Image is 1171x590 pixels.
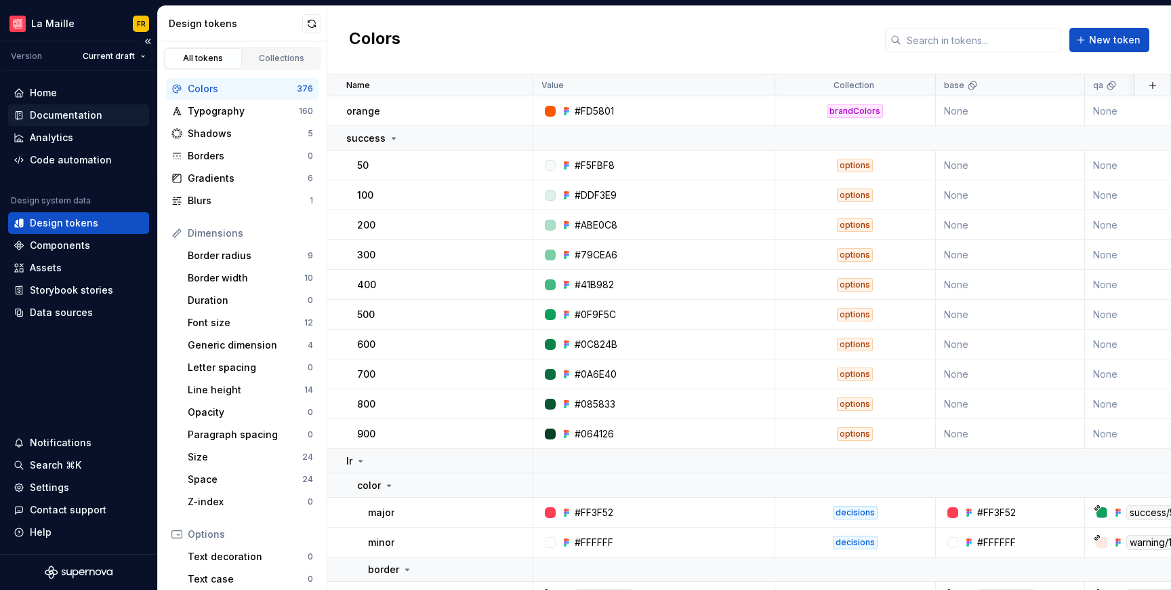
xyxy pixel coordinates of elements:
div: Letter spacing [188,361,308,374]
a: Size24 [182,446,319,468]
div: Components [30,239,90,252]
p: 400 [357,278,376,292]
div: 0 [308,574,313,585]
div: Storybook stories [30,283,113,297]
div: Blurs [188,194,310,208]
div: Size [188,450,302,464]
div: 4 [308,340,313,351]
div: options [837,397,873,411]
td: None [936,330,1085,359]
div: Space [188,473,302,486]
div: 376 [297,83,313,94]
a: Text case0 [182,568,319,590]
div: Opacity [188,406,308,419]
div: All tokens [169,53,237,64]
div: decisions [833,536,878,549]
a: Duration0 [182,290,319,311]
td: None [936,96,1085,126]
div: Options [188,528,313,541]
p: 300 [357,248,375,262]
svg: Supernova Logo [45,566,112,579]
div: 5 [308,128,313,139]
a: Settings [8,477,149,498]
a: Letter spacing0 [182,357,319,378]
a: Space24 [182,469,319,490]
div: Design tokens [30,216,98,230]
div: Design tokens [169,17,302,31]
span: New token [1089,33,1141,47]
p: 900 [357,427,375,441]
a: Colors376 [166,78,319,100]
p: lr [346,454,352,468]
h2: Colors [349,28,400,52]
div: Settings [30,481,69,494]
a: Shadows5 [166,123,319,144]
div: Generic dimension [188,338,308,352]
div: options [837,338,873,351]
div: 0 [308,429,313,440]
div: 14 [304,385,313,395]
p: success [346,132,386,145]
div: #085833 [575,397,615,411]
span: Current draft [83,51,135,62]
button: La MailleFR [3,9,155,38]
div: Design system data [11,195,91,206]
div: brandColors [827,104,883,118]
div: #0A6E40 [575,368,617,381]
div: 24 [302,474,313,485]
p: 700 [357,368,375,381]
button: New token [1069,28,1149,52]
a: Text decoration0 [182,546,319,568]
div: #41B982 [575,278,614,292]
p: Value [541,80,564,91]
div: Typography [188,104,299,118]
div: options [837,189,873,202]
p: 500 [357,308,375,321]
div: #FD5801 [575,104,614,118]
div: Text decoration [188,550,308,564]
p: Collection [834,80,874,91]
div: #ABE0C8 [575,218,617,232]
p: 50 [357,159,369,172]
div: Border width [188,271,304,285]
div: Help [30,526,52,539]
a: Paragraph spacing0 [182,424,319,446]
div: 24 [302,452,313,463]
td: None [936,210,1085,240]
a: Data sources [8,302,149,323]
button: Contact support [8,499,149,521]
div: Duration [188,294,308,307]
div: Analytics [30,131,73,144]
img: f15b4b9a-d43c-4bd8-bdfb-9b20b89b7814.png [9,16,26,32]
div: #DDF3E9 [575,189,617,202]
td: None [936,240,1085,270]
td: None [936,389,1085,419]
button: Current draft [77,47,152,66]
p: minor [368,536,394,549]
a: Border radius9 [182,245,319,267]
div: 12 [304,317,313,328]
div: 9 [308,250,313,261]
div: 6 [308,173,313,184]
a: Borders0 [166,145,319,167]
a: Opacity0 [182,401,319,423]
p: major [368,506,394,519]
div: Notifications [30,436,91,450]
div: #FF3F52 [977,506,1016,519]
a: Border width10 [182,267,319,289]
a: Documentation [8,104,149,126]
div: #FFFFFF [977,536,1016,549]
div: Code automation [30,153,112,167]
div: Border radius [188,249,308,262]
div: 0 [308,295,313,306]
div: La Maille [31,17,75,31]
div: Z-index [188,495,308,509]
p: color [357,479,381,492]
td: None [936,359,1085,389]
div: Borders [188,149,308,163]
a: Code automation [8,149,149,171]
div: 0 [308,407,313,418]
div: Paragraph spacing [188,428,308,441]
div: Line height [188,383,304,397]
